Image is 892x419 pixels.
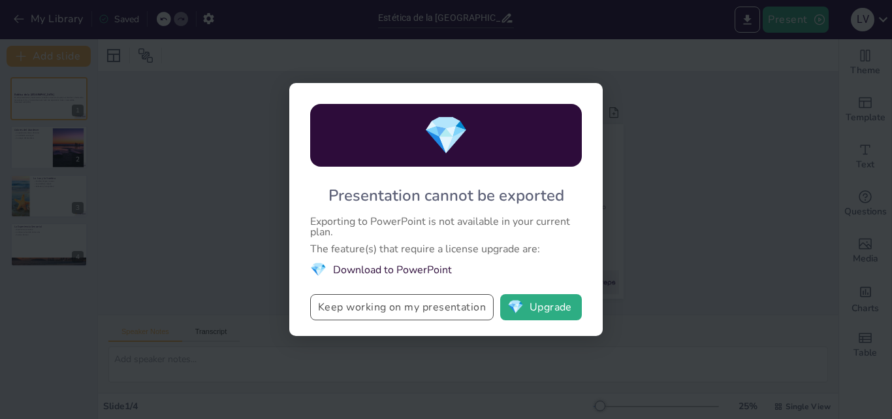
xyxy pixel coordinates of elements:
[310,216,582,237] div: Exporting to PowerPoint is not available in your current plan.
[310,261,582,278] li: Download to PowerPoint
[507,301,524,314] span: diamond
[310,294,494,320] button: Keep working on my presentation
[423,110,469,161] span: diamond
[310,244,582,254] div: The feature(s) that require a license upgrade are:
[310,261,327,278] span: diamond
[328,185,564,206] div: Presentation cannot be exported
[500,294,582,320] button: diamondUpgrade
